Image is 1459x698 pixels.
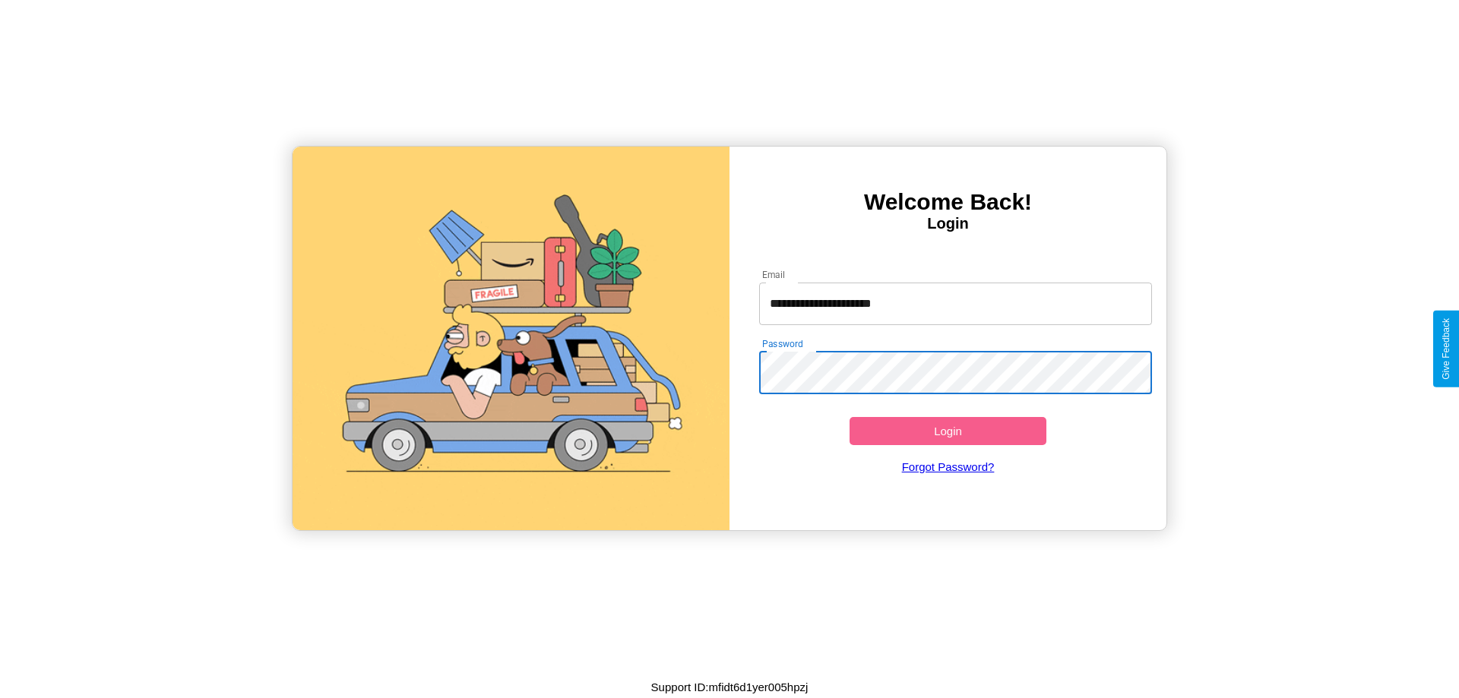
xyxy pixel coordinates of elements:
h4: Login [729,215,1166,232]
p: Support ID: mfidt6d1yer005hpzj [651,677,809,697]
div: Give Feedback [1441,318,1451,380]
label: Password [762,337,802,350]
img: gif [293,147,729,530]
button: Login [850,417,1046,445]
h3: Welcome Back! [729,189,1166,215]
label: Email [762,268,786,281]
a: Forgot Password? [752,445,1145,488]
